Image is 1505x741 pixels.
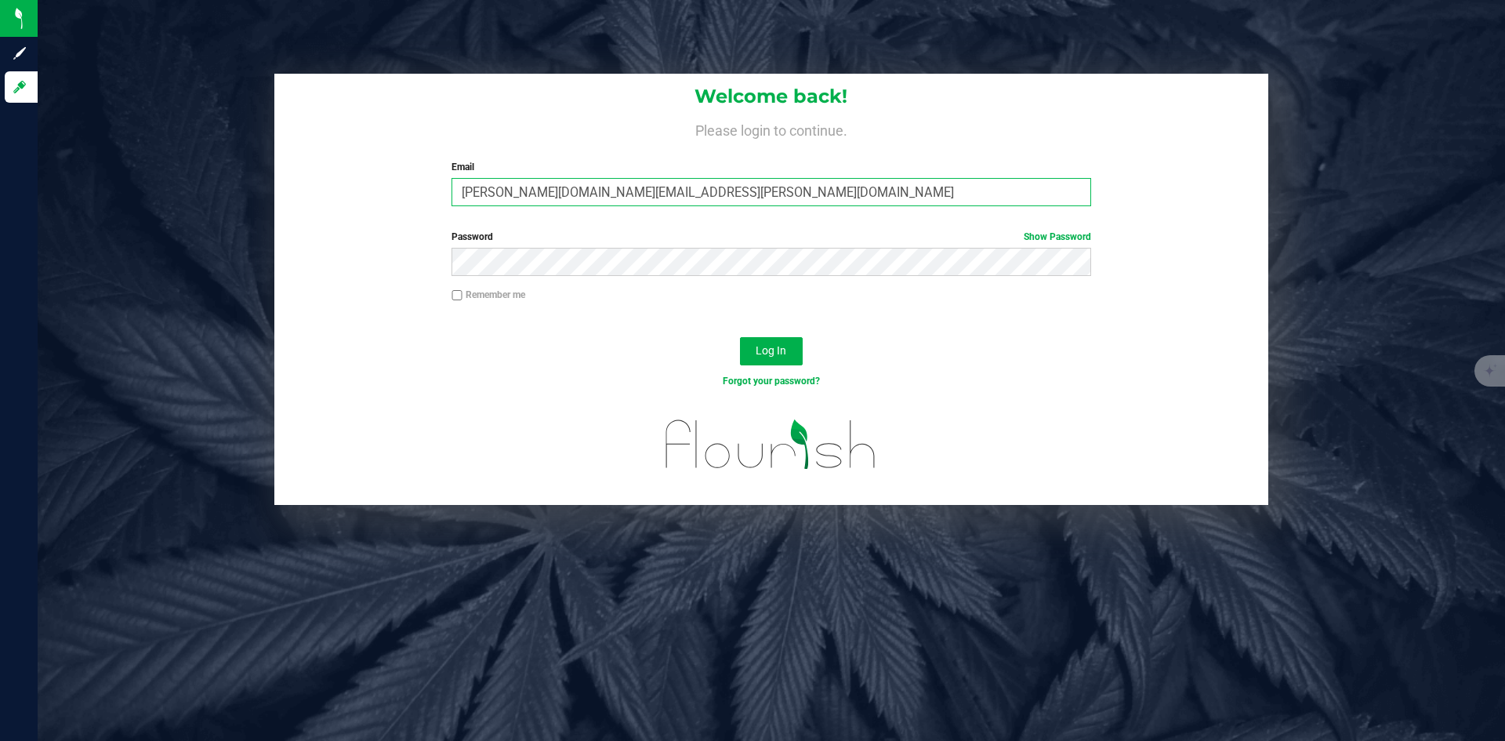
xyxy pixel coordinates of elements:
[451,160,1090,174] label: Email
[12,45,27,61] inline-svg: Sign up
[451,290,462,301] input: Remember me
[740,337,803,365] button: Log In
[451,231,493,242] span: Password
[647,405,895,485] img: flourish_logo.svg
[723,376,820,387] a: Forgot your password?
[12,79,27,95] inline-svg: Log in
[274,119,1268,138] h4: Please login to continue.
[756,344,786,357] span: Log In
[451,288,525,302] label: Remember me
[1024,231,1091,242] a: Show Password
[274,86,1268,107] h1: Welcome back!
